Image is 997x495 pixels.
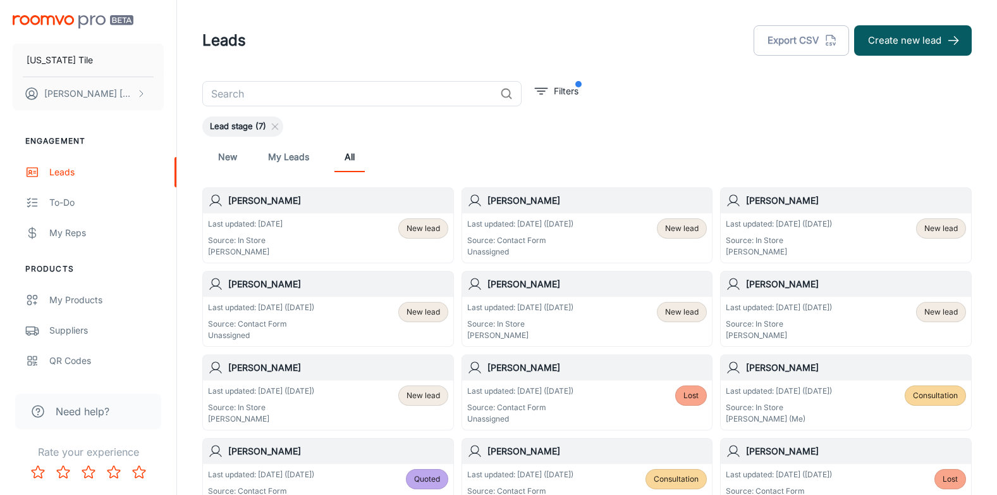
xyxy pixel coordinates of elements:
div: To-do [49,196,164,210]
p: Last updated: [DATE] ([DATE]) [726,469,832,480]
span: New lead [665,306,699,318]
p: Last updated: [DATE] ([DATE]) [726,218,832,230]
p: Source: In Store [208,235,283,246]
span: New lead [407,390,440,401]
a: [PERSON_NAME]Last updated: [DATE] ([DATE])Source: Contact FormUnassignedLost [462,354,713,430]
p: Unassigned [467,246,573,258]
p: Rate your experience [10,444,166,460]
p: Last updated: [DATE] ([DATE]) [467,385,573,397]
img: Roomvo PRO Beta [13,15,133,28]
span: New lead [924,306,958,318]
button: [PERSON_NAME] [PERSON_NAME] [13,77,164,110]
p: Last updated: [DATE] [208,218,283,230]
a: [PERSON_NAME]Last updated: [DATE]Source: In Store[PERSON_NAME]New lead [202,187,454,263]
h6: [PERSON_NAME] [487,277,707,291]
input: Search [202,81,495,106]
p: Last updated: [DATE] ([DATE]) [467,302,573,313]
span: New lead [924,223,958,234]
p: Source: In Store [726,235,832,246]
h6: [PERSON_NAME] [746,277,966,291]
button: Rate 3 star [76,460,101,485]
h6: [PERSON_NAME] [746,361,966,375]
p: Source: In Store [726,318,832,330]
p: Source: In Store [467,318,573,330]
a: [PERSON_NAME]Last updated: [DATE] ([DATE])Source: In Store[PERSON_NAME] (Me)Consultation [720,354,972,430]
button: Create new lead [854,25,972,56]
div: Lead stage (7) [202,116,283,137]
span: Need help? [56,404,109,419]
p: Last updated: [DATE] ([DATE]) [208,385,314,397]
h6: [PERSON_NAME] [228,444,448,458]
h6: [PERSON_NAME] [487,194,707,208]
p: Unassigned [208,330,314,341]
h6: [PERSON_NAME] [228,194,448,208]
button: Rate 5 star [126,460,152,485]
h6: [PERSON_NAME] [487,361,707,375]
h1: Leads [202,29,246,52]
h6: [PERSON_NAME] [228,361,448,375]
p: Last updated: [DATE] ([DATE]) [467,218,573,230]
span: New lead [407,306,440,318]
a: [PERSON_NAME]Last updated: [DATE] ([DATE])Source: In Store[PERSON_NAME]New lead [462,271,713,347]
p: Unassigned [467,413,573,425]
div: My Reps [49,226,164,240]
a: [PERSON_NAME]Last updated: [DATE] ([DATE])Source: In Store[PERSON_NAME]New lead [720,271,972,347]
p: [PERSON_NAME] [726,246,832,258]
p: Filters [554,84,578,98]
p: [PERSON_NAME] [726,330,832,341]
h6: [PERSON_NAME] [228,277,448,291]
p: [PERSON_NAME] (Me) [726,413,832,425]
p: Source: In Store [726,402,832,413]
p: [PERSON_NAME] [PERSON_NAME] [44,87,133,101]
div: QR Codes [49,354,164,368]
span: New lead [407,223,440,234]
span: Lead stage (7) [202,120,274,133]
button: Rate 4 star [101,460,126,485]
p: Last updated: [DATE] ([DATE]) [208,469,314,480]
a: [PERSON_NAME]Last updated: [DATE] ([DATE])Source: Contact FormUnassignedNew lead [462,187,713,263]
span: Quoted [414,473,440,485]
a: My Leads [268,142,309,172]
span: New lead [665,223,699,234]
p: Source: In Store [208,402,314,413]
button: filter [532,81,582,101]
a: [PERSON_NAME]Last updated: [DATE] ([DATE])Source: In Store[PERSON_NAME]New lead [720,187,972,263]
button: Export CSV [754,25,849,56]
a: [PERSON_NAME]Last updated: [DATE] ([DATE])Source: Contact FormUnassignedNew lead [202,271,454,347]
span: Lost [943,473,958,485]
p: [PERSON_NAME] [467,330,573,341]
p: Last updated: [DATE] ([DATE]) [726,385,832,397]
p: [US_STATE] Tile [27,53,93,67]
h6: [PERSON_NAME] [746,194,966,208]
a: [PERSON_NAME]Last updated: [DATE] ([DATE])Source: In Store[PERSON_NAME]New lead [202,354,454,430]
span: Consultation [654,473,699,485]
div: My Products [49,293,164,307]
div: Suppliers [49,323,164,337]
h6: [PERSON_NAME] [746,444,966,458]
p: Last updated: [DATE] ([DATE]) [467,469,573,480]
p: Source: Contact Form [467,235,573,246]
p: [PERSON_NAME] [208,413,314,425]
p: Last updated: [DATE] ([DATE]) [726,302,832,313]
button: Rate 1 star [25,460,51,485]
button: Rate 2 star [51,460,76,485]
a: All [334,142,365,172]
p: Source: Contact Form [208,318,314,330]
div: Leads [49,165,164,179]
p: Source: Contact Form [467,402,573,413]
p: [PERSON_NAME] [208,246,283,258]
p: Last updated: [DATE] ([DATE]) [208,302,314,313]
a: New [212,142,243,172]
h6: [PERSON_NAME] [487,444,707,458]
span: Lost [683,390,699,401]
button: [US_STATE] Tile [13,44,164,77]
span: Consultation [913,390,958,401]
